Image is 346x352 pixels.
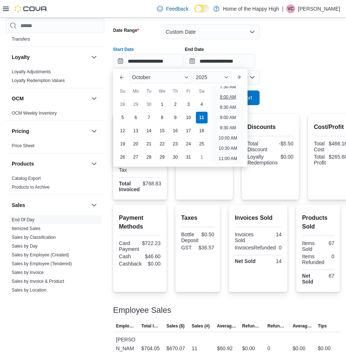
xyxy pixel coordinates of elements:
button: Next month [233,71,245,83]
span: Refunds ($) [242,323,261,329]
div: InvoicesRefunded [235,245,276,251]
button: Products [12,160,88,167]
span: Refunds (#) [267,323,287,329]
div: day-15 [156,125,168,137]
div: day-23 [170,138,181,150]
div: day-19 [117,138,129,150]
div: $722.23 [142,240,161,246]
div: $0.00 [280,154,293,160]
button: Sales [90,201,98,210]
span: VC [288,4,294,13]
span: Itemized Sales [12,226,41,231]
a: Itemized Sales [12,226,41,231]
input: Press the down key to open a popover containing a calendar. [185,54,255,68]
a: Sales by Day [12,244,38,249]
div: day-17 [183,125,194,137]
div: Loyalty [6,67,104,88]
span: Sales ($) [167,323,185,329]
input: Press the down key to enter a popover containing a calendar. Press the escape key to close the po... [113,54,183,68]
a: Sales by Location [12,288,46,293]
a: Loyalty Redemption Values [12,78,65,83]
li: 9:30 AM [217,123,239,132]
a: Sales by Employee (Tendered) [12,261,72,266]
div: day-18 [196,125,208,137]
div: 0 [279,245,282,251]
button: Pricing [90,127,98,136]
span: Sales (#) [192,323,210,329]
div: $0.00 [145,261,161,267]
h2: Taxes [181,214,215,222]
div: Fr [183,85,194,97]
div: Sales [6,215,104,341]
span: Transfers [12,36,30,42]
a: Catalog Export [12,176,41,181]
div: day-31 [183,151,194,163]
button: Custom Date [161,25,260,39]
div: Items Refunded [302,253,324,265]
input: Dark Mode [194,5,210,12]
li: 8:30 AM [217,103,239,112]
span: October [132,74,150,80]
div: day-20 [130,138,142,150]
div: Bottle Deposit [181,231,198,243]
div: day-6 [130,112,142,123]
span: Total Invoiced [141,323,161,329]
a: Sales by Classification [12,235,56,240]
a: Sales by Employee (Created) [12,252,69,257]
div: 67 [320,273,334,279]
button: OCM [90,94,98,103]
a: Transfers [12,37,30,42]
a: Sales by Location per Day [12,296,63,301]
p: [PERSON_NAME] [298,4,340,13]
div: Products [6,174,104,194]
div: We [156,85,168,97]
button: Products [90,159,98,168]
li: 11:00 AM [216,154,240,163]
a: OCM Weekly Inventory [12,111,57,116]
a: Loyalty Adjustments [12,69,51,74]
img: Cova [15,5,48,12]
label: Start Date [113,47,134,52]
h3: Sales [12,201,25,209]
div: day-9 [170,112,181,123]
h3: OCM [12,95,24,102]
div: day-13 [130,125,142,137]
button: Pricing [12,127,88,135]
button: Previous Month [116,71,128,83]
div: $36.57 [198,245,214,251]
label: End Date [185,47,204,52]
div: Su [117,85,129,97]
div: Total Tax [119,161,139,173]
div: Tu [143,85,155,97]
a: Feedback [154,1,191,16]
span: Average Sale [217,323,236,329]
a: End Of Day [12,217,34,222]
div: Total Profit [314,154,326,166]
label: Date Range [113,27,139,33]
div: Loyalty Redemptions [248,154,278,166]
strong: Total Invoiced [119,181,140,192]
div: day-25 [196,138,208,150]
div: October, 2025 [116,98,208,164]
div: day-1 [156,99,168,110]
h2: Invoices Sold [235,214,282,222]
span: Sales by Employee (Created) [12,252,69,258]
span: Average Refund [293,323,312,329]
div: Vanessa Cappis [286,4,295,13]
div: Invoices Sold [235,231,257,243]
div: $768.83 [143,181,161,186]
li: 10:30 AM [216,144,240,153]
div: day-28 [117,99,129,110]
strong: Net Sold [302,273,313,285]
div: Card Payment [119,240,139,252]
li: 9:00 AM [217,113,239,122]
div: day-22 [156,138,168,150]
div: -$5.50 [272,141,293,147]
div: day-11 [196,112,208,123]
p: Home of the Happy High [223,4,279,13]
span: Price Sheet [12,143,34,149]
li: 7:30 AM [217,82,239,91]
div: Th [170,85,181,97]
